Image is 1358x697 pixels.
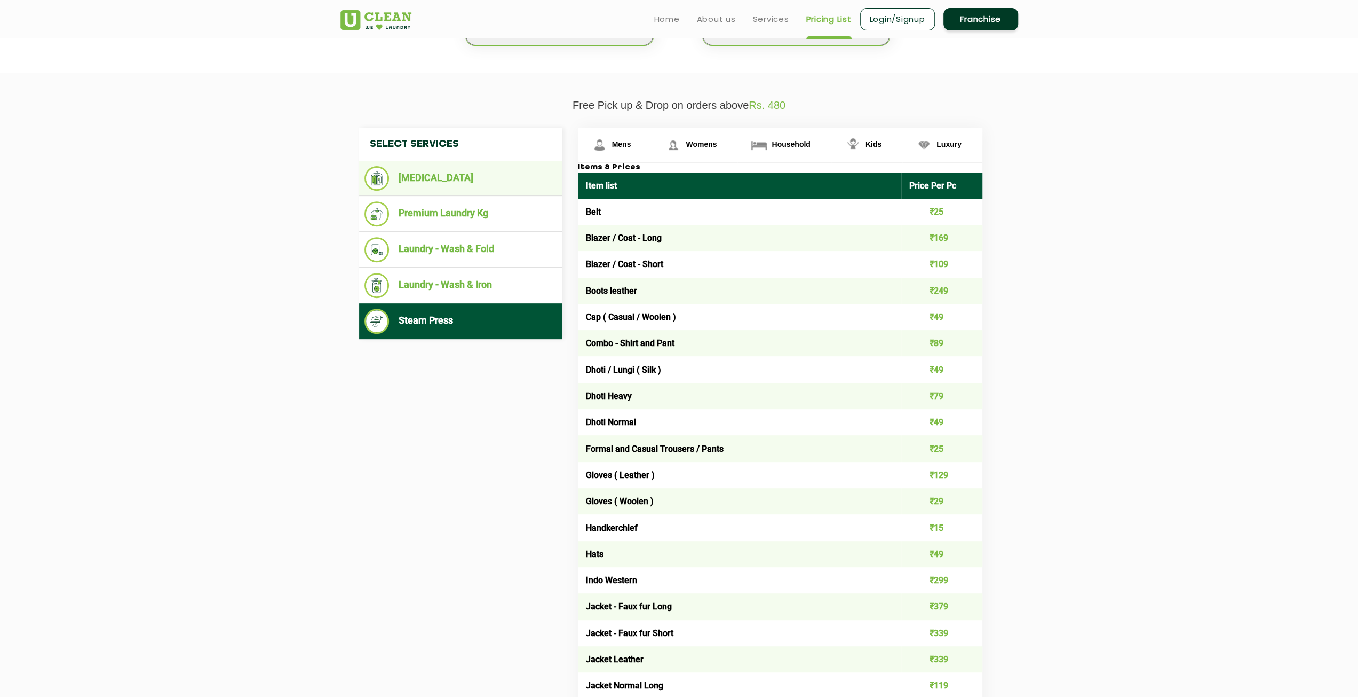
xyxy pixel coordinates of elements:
[578,304,902,330] td: Cap ( Casual / Woolen )
[753,13,789,26] a: Services
[340,99,1018,112] p: Free Pick up & Drop on orders above
[578,409,902,435] td: Dhoti Normal
[901,462,982,488] td: ₹129
[578,278,902,304] td: Boots leather
[364,273,557,298] li: Laundry - Wash & Iron
[364,309,557,334] li: Steam Press
[697,13,736,26] a: About us
[901,409,982,435] td: ₹49
[578,541,902,567] td: Hats
[654,13,680,26] a: Home
[844,136,862,154] img: Kids
[936,140,962,148] span: Luxury
[901,514,982,541] td: ₹15
[578,646,902,672] td: Jacket Leather
[915,136,933,154] img: Luxury
[578,199,902,225] td: Belt
[806,13,852,26] a: Pricing List
[901,593,982,620] td: ₹379
[901,278,982,304] td: ₹249
[578,173,902,199] th: Item list
[364,237,390,262] img: Laundry - Wash & Fold
[578,462,902,488] td: Gloves ( Leather )
[578,356,902,382] td: Dhoti / Lungi ( Silk )
[578,251,902,277] td: Blazer / Coat - Short
[590,136,609,154] img: Mens
[578,514,902,541] td: Handkerchief
[901,435,982,461] td: ₹25
[578,593,902,620] td: Jacket - Faux fur Long
[901,620,982,646] td: ₹339
[901,488,982,514] td: ₹29
[901,646,982,672] td: ₹339
[860,8,935,30] a: Login/Signup
[364,309,390,334] img: Steam Press
[359,128,562,161] h4: Select Services
[578,488,902,514] td: Gloves ( Woolen )
[901,567,982,593] td: ₹299
[901,173,982,199] th: Price Per Pc
[364,201,557,226] li: Premium Laundry Kg
[364,201,390,226] img: Premium Laundry Kg
[364,237,557,262] li: Laundry - Wash & Fold
[578,225,902,251] td: Blazer / Coat - Long
[901,383,982,409] td: ₹79
[664,136,682,154] img: Womens
[578,383,902,409] td: Dhoti Heavy
[772,140,810,148] span: Household
[340,10,411,30] img: UClean Laundry and Dry Cleaning
[865,140,881,148] span: Kids
[578,567,902,593] td: Indo Western
[901,541,982,567] td: ₹49
[686,140,717,148] span: Womens
[578,163,982,173] h3: Items & Prices
[901,356,982,382] td: ₹49
[901,251,982,277] td: ₹109
[578,435,902,461] td: Formal and Casual Trousers / Pants
[364,273,390,298] img: Laundry - Wash & Iron
[901,304,982,330] td: ₹49
[364,166,390,191] img: Dry Cleaning
[901,199,982,225] td: ₹25
[750,136,768,154] img: Household
[901,225,982,251] td: ₹169
[901,330,982,356] td: ₹89
[578,620,902,646] td: Jacket - Faux fur Short
[578,330,902,356] td: Combo - Shirt and Pant
[749,99,785,111] span: Rs. 480
[943,8,1018,30] a: Franchise
[612,140,631,148] span: Mens
[364,166,557,191] li: [MEDICAL_DATA]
